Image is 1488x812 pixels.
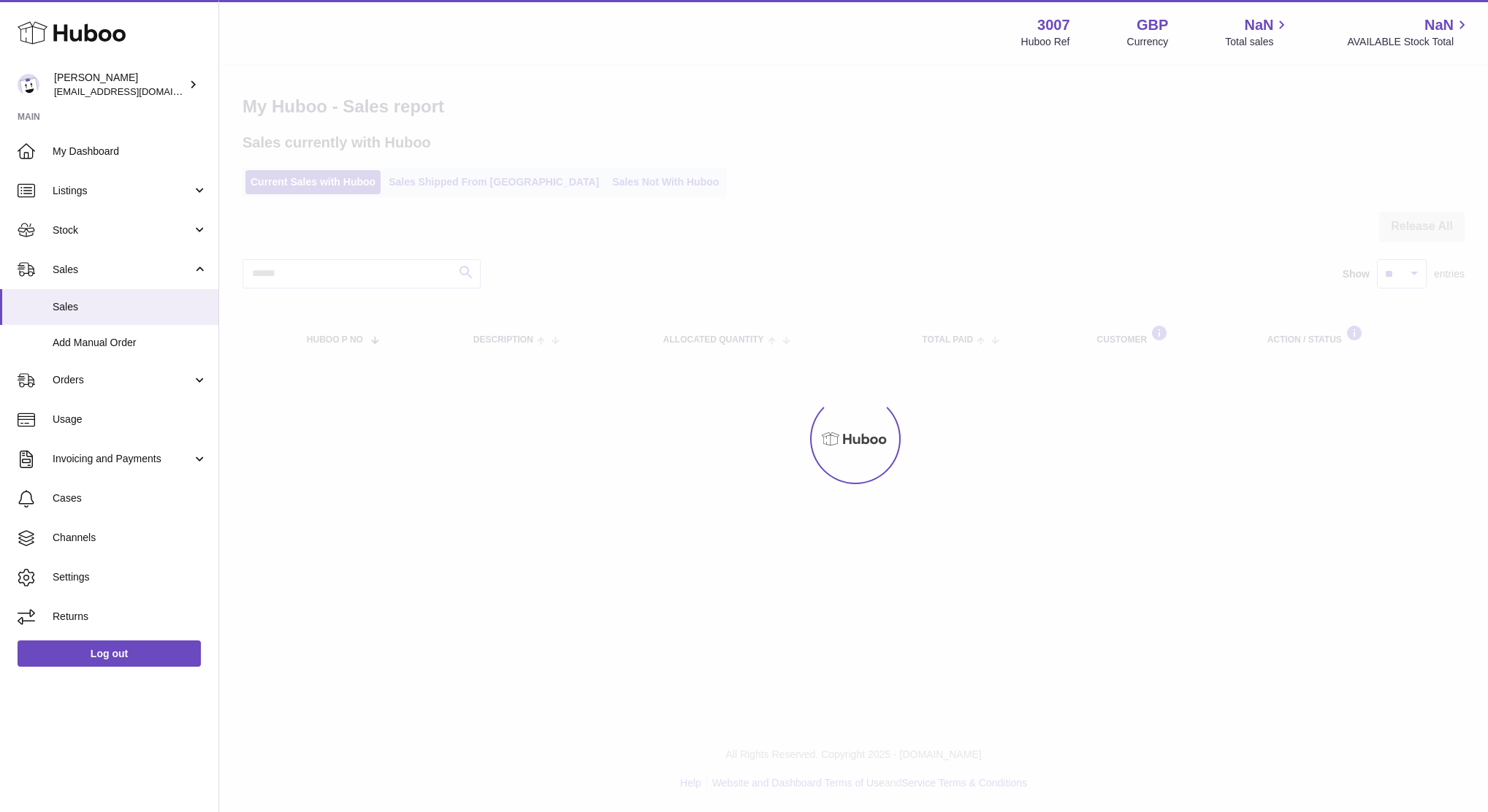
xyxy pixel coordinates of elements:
[1225,15,1290,49] a: NaN Total sales
[1021,35,1070,49] div: Huboo Ref
[54,85,215,97] span: [EMAIL_ADDRESS][DOMAIN_NAME]
[1127,35,1169,49] div: Currency
[18,74,39,96] img: bevmay@maysama.com
[53,610,207,624] span: Returns
[53,223,192,237] span: Stock
[53,570,207,584] span: Settings
[1347,35,1470,49] span: AVAILABLE Stock Total
[1037,15,1070,35] strong: 3007
[18,640,201,667] a: Log out
[53,184,192,198] span: Listings
[53,263,192,277] span: Sales
[1347,15,1470,49] a: NaN AVAILABLE Stock Total
[1225,35,1290,49] span: Total sales
[53,452,192,466] span: Invoicing and Payments
[53,531,207,545] span: Channels
[53,145,207,158] span: My Dashboard
[53,491,207,505] span: Cases
[53,300,207,314] span: Sales
[1137,15,1168,35] strong: GBP
[53,413,207,426] span: Usage
[1424,15,1454,35] span: NaN
[54,71,186,99] div: [PERSON_NAME]
[1244,15,1273,35] span: NaN
[53,373,192,387] span: Orders
[53,336,207,350] span: Add Manual Order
